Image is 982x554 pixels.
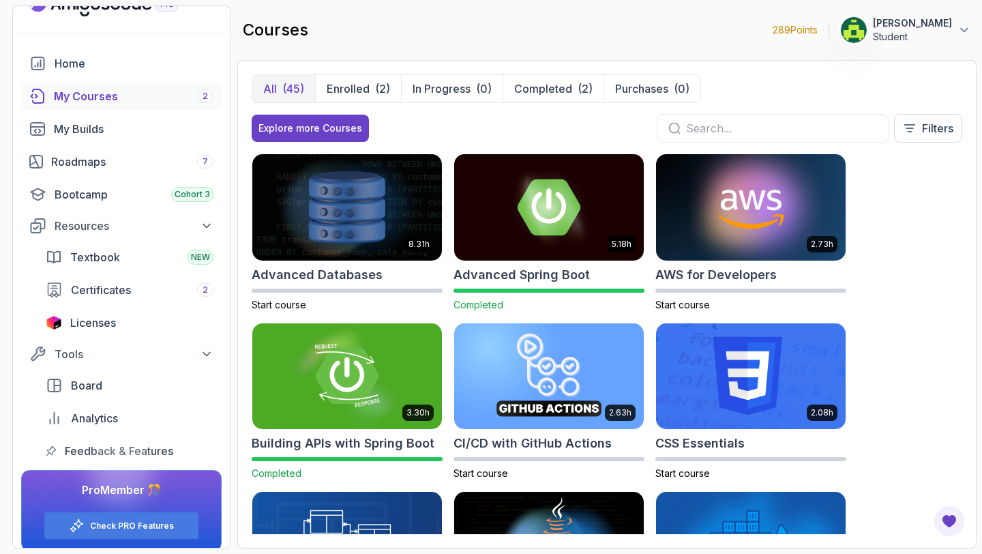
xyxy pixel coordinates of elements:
[252,323,443,481] a: Building APIs with Spring Boot card3.30hBuilding APIs with Spring BootCompleted
[51,154,213,170] div: Roadmaps
[21,342,222,366] button: Tools
[686,120,877,136] input: Search...
[604,75,700,102] button: Purchases(0)
[454,154,644,261] img: Advanced Spring Boot card
[655,467,710,479] span: Start course
[408,239,430,250] p: 8.31h
[315,75,401,102] button: Enrolled(2)
[38,405,222,432] a: analytics
[44,512,199,540] button: Check PRO Features
[21,83,222,110] a: courses
[811,407,833,418] p: 2.08h
[38,437,222,465] a: feedback
[21,148,222,175] a: roadmaps
[252,265,383,285] h2: Advanced Databases
[811,239,833,250] p: 2.73h
[252,154,442,261] img: Advanced Databases card
[258,121,362,135] div: Explore more Courses
[90,521,174,531] a: Check PRO Features
[203,156,208,167] span: 7
[655,299,710,310] span: Start course
[773,23,818,37] p: 289 Points
[655,265,777,285] h2: AWS for Developers
[252,115,369,142] button: Explore more Courses
[933,505,966,538] button: Open Feedback Button
[655,434,745,453] h2: CSS Essentials
[252,323,442,430] img: Building APIs with Spring Boot card
[55,186,213,203] div: Bootcamp
[578,81,593,97] div: (2)
[894,114,962,143] button: Filters
[453,299,503,310] span: Completed
[656,323,846,430] img: CSS Essentials card
[38,244,222,271] a: textbook
[252,75,315,102] button: All(45)
[263,81,277,97] p: All
[55,218,213,234] div: Resources
[55,346,213,362] div: Tools
[406,407,430,418] p: 3.30h
[873,16,952,30] p: [PERSON_NAME]
[453,265,590,285] h2: Advanced Spring Boot
[71,377,102,394] span: Board
[413,81,471,97] p: In Progress
[38,372,222,399] a: board
[656,154,846,261] img: AWS for Developers card
[70,249,120,265] span: Textbook
[46,316,62,330] img: jetbrains icon
[191,252,210,263] span: NEW
[453,154,644,312] a: Advanced Spring Boot card5.18hAdvanced Spring BootCompleted
[252,434,434,453] h2: Building APIs with Spring Boot
[203,285,208,295] span: 2
[476,81,492,97] div: (0)
[21,181,222,208] a: bootcamp
[55,55,213,72] div: Home
[282,81,304,97] div: (45)
[71,410,118,426] span: Analytics
[401,75,503,102] button: In Progress(0)
[503,75,604,102] button: Completed(2)
[70,315,116,331] span: Licenses
[54,121,213,137] div: My Builds
[375,81,390,97] div: (2)
[203,91,208,102] span: 2
[21,50,222,77] a: home
[841,17,867,43] img: user profile image
[65,443,173,459] span: Feedback & Features
[327,81,370,97] p: Enrolled
[21,115,222,143] a: builds
[514,81,572,97] p: Completed
[454,323,644,430] img: CI/CD with GitHub Actions card
[54,88,213,104] div: My Courses
[453,434,612,453] h2: CI/CD with GitHub Actions
[38,276,222,304] a: certificates
[175,189,210,200] span: Cohort 3
[873,30,952,44] p: Student
[243,19,308,41] h2: courses
[615,81,668,97] p: Purchases
[21,214,222,238] button: Resources
[453,467,508,479] span: Start course
[609,407,631,418] p: 2.63h
[922,120,953,136] p: Filters
[38,309,222,336] a: licenses
[252,467,301,479] span: Completed
[71,282,131,298] span: Certificates
[840,16,971,44] button: user profile image[PERSON_NAME]Student
[674,81,689,97] div: (0)
[612,239,631,250] p: 5.18h
[252,299,306,310] span: Start course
